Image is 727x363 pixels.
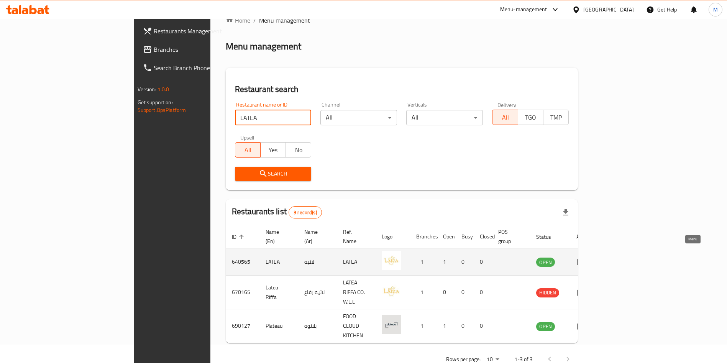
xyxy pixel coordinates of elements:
span: Ref. Name [343,227,366,246]
td: LATEA RIFFA CO. W.L.L [337,276,376,309]
span: 3 record(s) [289,209,322,216]
span: Version: [138,84,156,94]
td: Plateau [259,309,298,343]
span: Search [241,169,305,179]
span: All [496,112,515,123]
span: Restaurants Management [154,26,249,36]
h2: Menu management [226,40,301,53]
th: Branches [410,225,437,248]
td: لاتيه رفاع [298,276,337,309]
th: Open [437,225,455,248]
td: 0 [455,248,474,276]
td: 0 [437,276,455,309]
span: Search Branch Phone [154,63,249,72]
label: Upsell [240,135,254,140]
span: OPEN [536,322,555,331]
button: All [492,110,518,125]
td: بلاتوه [298,309,337,343]
a: Restaurants Management [137,22,255,40]
span: TMP [546,112,566,123]
td: 1 [410,248,437,276]
span: Name (En) [266,227,289,246]
td: 0 [474,276,492,309]
th: Busy [455,225,474,248]
div: Menu-management [500,5,547,14]
span: Menu management [259,16,310,25]
span: M [713,5,718,14]
span: TGO [521,112,540,123]
img: Plateau [382,315,401,334]
td: 1 [437,309,455,343]
a: Support.OpsPlatform [138,105,186,115]
span: Status [536,232,561,241]
div: HIDDEN [536,288,559,297]
span: POS group [498,227,521,246]
nav: breadcrumb [226,16,578,25]
td: لاتيه [298,248,337,276]
span: No [289,145,308,156]
span: Branches [154,45,249,54]
span: Get support on: [138,97,173,107]
div: All [406,110,483,125]
input: Search for restaurant name or ID.. [235,110,312,125]
td: LATEA [259,248,298,276]
th: Action [570,225,597,248]
span: Yes [264,145,283,156]
td: LATEA [337,248,376,276]
a: Search Branch Phone [137,59,255,77]
img: LATEA [382,251,401,270]
span: HIDDEN [536,288,559,297]
span: ID [232,232,246,241]
span: All [238,145,258,156]
td: 0 [455,309,474,343]
h2: Restaurants list [232,206,322,218]
div: Export file [556,203,575,222]
td: 1 [410,276,437,309]
div: Total records count [289,206,322,218]
label: Delivery [497,102,517,107]
table: enhanced table [226,225,597,343]
h2: Restaurant search [235,84,569,95]
button: TMP [543,110,569,125]
button: No [286,142,311,158]
span: Name (Ar) [304,227,328,246]
td: FOOD CLOUD KITCHEN [337,309,376,343]
button: TGO [518,110,543,125]
img: Latea Riffa [382,281,401,301]
button: Search [235,167,312,181]
button: Yes [260,142,286,158]
div: Menu [576,288,591,297]
td: 0 [474,248,492,276]
div: All [320,110,397,125]
td: 0 [455,276,474,309]
div: Menu [576,322,591,331]
th: Closed [474,225,492,248]
a: Branches [137,40,255,59]
th: Logo [376,225,410,248]
span: 1.0.0 [158,84,169,94]
td: 1 [437,248,455,276]
div: [GEOGRAPHIC_DATA] [583,5,634,14]
button: All [235,142,261,158]
td: Latea Riffa [259,276,298,309]
span: OPEN [536,258,555,267]
td: 0 [474,309,492,343]
td: 1 [410,309,437,343]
